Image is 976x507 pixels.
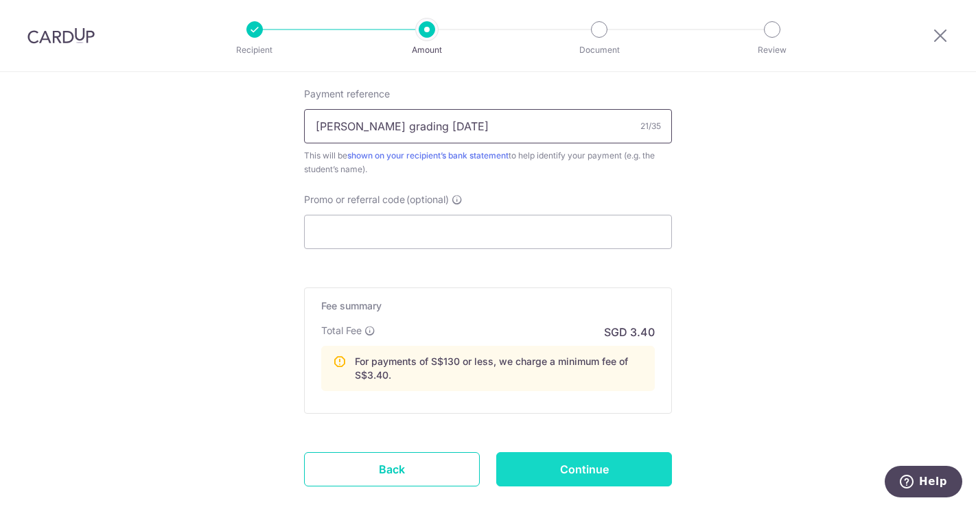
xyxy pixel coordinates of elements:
p: Review [721,43,823,57]
span: (optional) [406,193,449,207]
p: Recipient [204,43,305,57]
p: For payments of S$130 or less, we charge a minimum fee of S$3.40. [355,355,643,382]
h5: Fee summary [321,299,655,313]
input: Continue [496,452,672,486]
div: 21/35 [640,119,661,133]
span: Payment reference [304,87,390,101]
img: CardUp [27,27,95,44]
p: SGD 3.40 [604,324,655,340]
p: Total Fee [321,324,362,338]
a: shown on your recipient’s bank statement [347,150,509,161]
p: Amount [376,43,478,57]
a: Back [304,452,480,486]
span: Promo or referral code [304,193,405,207]
div: This will be to help identify your payment (e.g. the student’s name). [304,149,672,176]
p: Document [548,43,650,57]
iframe: Opens a widget where you can find more information [884,466,962,500]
